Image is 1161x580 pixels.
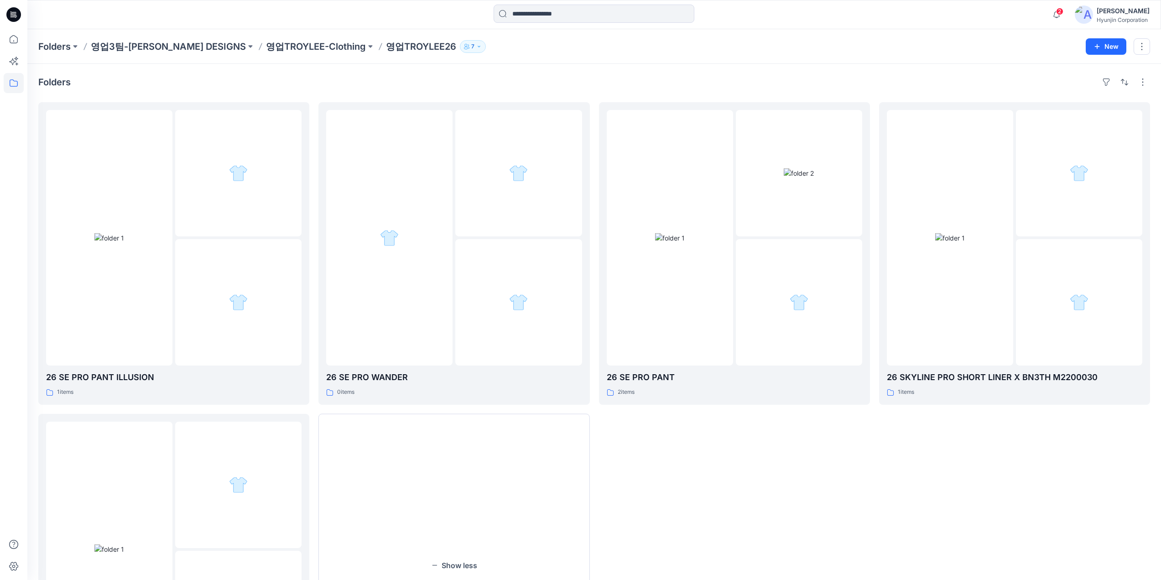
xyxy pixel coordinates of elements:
[1097,16,1150,23] div: Hyunjin Corporation
[337,387,354,397] p: 0 items
[229,293,248,312] img: folder 3
[318,102,589,405] a: folder 1folder 2folder 326 SE PRO WANDER0items
[1056,8,1063,15] span: 2
[784,168,814,178] img: folder 2
[46,371,302,384] p: 26 SE PRO PANT ILLUSION
[1075,5,1093,24] img: avatar
[1070,164,1088,183] img: folder 2
[38,40,71,53] a: Folders
[38,77,71,88] h4: Folders
[460,40,486,53] button: 7
[1097,5,1150,16] div: [PERSON_NAME]
[655,233,685,243] img: folder 1
[790,293,808,312] img: folder 3
[471,42,474,52] p: 7
[599,102,870,405] a: folder 1folder 2folder 326 SE PRO PANT2items
[57,387,73,397] p: 1 items
[509,164,528,183] img: folder 2
[898,387,914,397] p: 1 items
[386,40,456,53] p: 영업TROYLEE26
[91,40,246,53] a: 영업3팀-[PERSON_NAME] DESIGNS
[326,371,582,384] p: 26 SE PRO WANDER
[1070,293,1088,312] img: folder 3
[509,293,528,312] img: folder 3
[229,475,248,494] img: folder 2
[266,40,366,53] a: 영업TROYLEE-Clothing
[935,233,965,243] img: folder 1
[380,229,399,247] img: folder 1
[618,387,635,397] p: 2 items
[94,233,124,243] img: folder 1
[1086,38,1126,55] button: New
[879,102,1150,405] a: folder 1folder 2folder 326 SKYLINE PRO SHORT LINER X BN3TH M22000301items
[94,544,124,554] img: folder 1
[887,371,1142,384] p: 26 SKYLINE PRO SHORT LINER X BN3TH M2200030
[38,102,309,405] a: folder 1folder 2folder 326 SE PRO PANT ILLUSION1items
[229,164,248,183] img: folder 2
[607,371,862,384] p: 26 SE PRO PANT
